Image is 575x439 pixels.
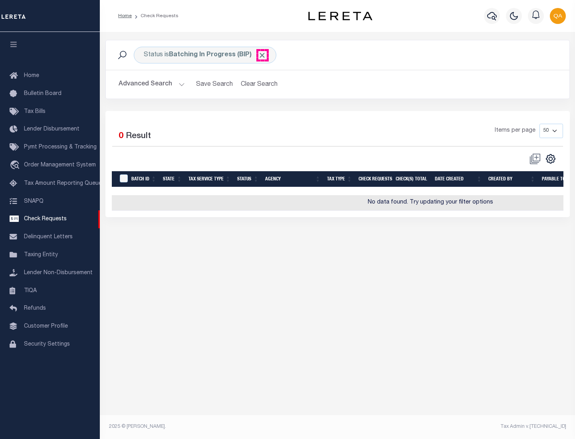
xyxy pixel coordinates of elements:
[355,171,393,188] th: Check Requests
[24,127,79,132] span: Lender Disbursement
[485,171,539,188] th: Created By: activate to sort column ascending
[432,171,485,188] th: Date Created: activate to sort column ascending
[238,77,281,92] button: Clear Search
[185,171,234,188] th: Tax Service Type: activate to sort column ascending
[24,342,70,347] span: Security Settings
[24,144,97,150] span: Pymt Processing & Tracking
[24,73,39,79] span: Home
[24,324,68,329] span: Customer Profile
[262,171,324,188] th: Agency: activate to sort column ascending
[132,12,178,20] li: Check Requests
[24,252,58,258] span: Taxing Entity
[24,234,73,240] span: Delinquent Letters
[10,160,22,171] i: travel_explore
[126,130,151,143] label: Result
[24,306,46,311] span: Refunds
[24,198,44,204] span: SNAPQ
[550,8,566,24] img: svg+xml;base64,PHN2ZyB4bWxucz0iaHR0cDovL3d3dy53My5vcmcvMjAwMC9zdmciIHBvaW50ZXItZXZlbnRzPSJub25lIi...
[119,77,185,92] button: Advanced Search
[258,51,266,59] span: Click to Remove
[128,171,160,188] th: Batch Id: activate to sort column ascending
[343,423,566,430] div: Tax Admin v.[TECHNICAL_ID]
[24,270,93,276] span: Lender Non-Disbursement
[24,91,61,97] span: Bulletin Board
[24,216,67,222] span: Check Requests
[169,52,266,58] b: Batching In Progress (BIP)
[234,171,262,188] th: Status: activate to sort column ascending
[24,109,46,115] span: Tax Bills
[118,14,132,18] a: Home
[308,12,372,20] img: logo-dark.svg
[24,288,37,293] span: TIQA
[324,171,355,188] th: Tax Type: activate to sort column ascending
[24,181,102,186] span: Tax Amount Reporting Queue
[24,162,96,168] span: Order Management System
[495,127,535,135] span: Items per page
[160,171,185,188] th: State: activate to sort column ascending
[119,132,123,140] span: 0
[103,423,338,430] div: 2025 © [PERSON_NAME].
[134,47,276,63] div: Status is
[191,77,238,92] button: Save Search
[393,171,432,188] th: Check(s) Total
